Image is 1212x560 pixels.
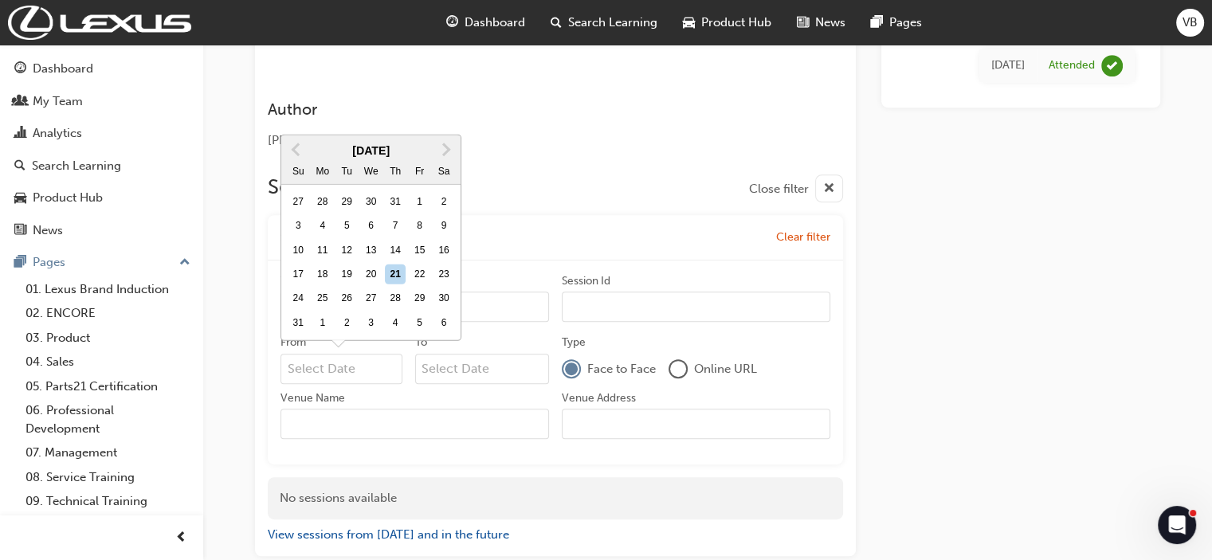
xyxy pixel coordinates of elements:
div: We [361,162,382,182]
a: guage-iconDashboard [433,6,538,39]
a: news-iconNews [784,6,858,39]
a: Analytics [6,119,197,148]
div: No sessions available [268,477,843,519]
button: Clear filter [776,228,830,247]
div: month 2025-08 [286,190,456,335]
a: Search Learning [6,151,197,181]
div: Choose Sunday, August 24th, 2025 [288,288,308,309]
a: 03. Product [19,326,197,350]
span: cross-icon [823,179,835,199]
input: Session Id [562,292,830,322]
div: Type [562,335,586,350]
div: Choose Friday, August 8th, 2025 [410,216,430,237]
a: Dashboard [6,54,197,84]
span: people-icon [14,95,26,109]
span: guage-icon [14,62,26,76]
div: [DATE] [281,142,461,160]
span: pages-icon [871,13,883,33]
div: Choose Thursday, July 31st, 2025 [385,191,406,212]
a: pages-iconPages [858,6,935,39]
div: Choose Thursday, August 7th, 2025 [385,216,406,237]
span: Clear filter [776,230,830,244]
div: Choose Thursday, August 28th, 2025 [385,288,406,309]
button: DashboardMy TeamAnalyticsSearch LearningProduct HubNews [6,51,197,248]
div: My Team [33,92,83,111]
span: car-icon [683,13,695,33]
div: Choose Wednesday, September 3rd, 2025 [361,313,382,334]
div: Choose Saturday, August 2nd, 2025 [433,191,454,212]
a: car-iconProduct Hub [670,6,784,39]
span: car-icon [14,191,26,206]
div: Choose Monday, August 11th, 2025 [312,240,333,260]
input: Venue Address [562,409,830,439]
a: 01. Lexus Brand Induction [19,277,197,302]
div: Choose Monday, August 4th, 2025 [312,216,333,237]
div: Search Learning [32,157,121,175]
a: 06. Professional Development [19,398,197,441]
div: Attended [1049,58,1095,73]
button: Pages [6,248,197,277]
div: Choose Tuesday, August 26th, 2025 [336,288,357,309]
img: Trak [8,6,191,40]
div: Choose Tuesday, August 5th, 2025 [336,216,357,237]
button: Next Month [433,137,459,163]
input: Venue Name [280,409,549,439]
div: Venue Address [562,390,636,406]
a: My Team [6,87,197,116]
span: news-icon [797,13,809,33]
span: learningRecordVerb_ATTEND-icon [1101,55,1123,76]
div: Pages [33,253,65,272]
iframe: Intercom live chat [1158,506,1196,544]
a: search-iconSearch Learning [538,6,670,39]
div: Choose Sunday, July 27th, 2025 [288,191,308,212]
div: Choose Sunday, August 17th, 2025 [288,264,308,285]
div: Choose Tuesday, September 2nd, 2025 [336,313,357,334]
div: Choose Tuesday, July 29th, 2025 [336,191,357,212]
span: Face to Face [587,360,656,378]
div: Choose Saturday, September 6th, 2025 [433,313,454,334]
div: Th [385,162,406,182]
div: Choose Friday, August 29th, 2025 [410,288,430,309]
div: Choose Monday, July 28th, 2025 [312,191,333,212]
div: Choose Wednesday, July 30th, 2025 [361,191,382,212]
a: 07. Management [19,441,197,465]
div: Choose Wednesday, August 27th, 2025 [361,288,382,309]
div: Dashboard [33,60,93,78]
div: Choose Friday, September 5th, 2025 [410,313,430,334]
div: Venue Name [280,390,345,406]
button: Close filter [749,174,843,202]
div: Choose Sunday, August 3rd, 2025 [288,216,308,237]
span: prev-icon [175,528,187,548]
input: To [415,354,550,384]
div: Choose Wednesday, August 13th, 2025 [361,240,382,260]
span: search-icon [551,13,562,33]
a: 04. Sales [19,350,197,374]
div: Choose Saturday, August 16th, 2025 [433,240,454,260]
div: Choose Wednesday, August 20th, 2025 [361,264,382,285]
div: Su [288,162,308,182]
a: 09. Technical Training [19,489,197,514]
span: Product Hub [701,14,771,32]
div: Choose Sunday, August 10th, 2025 [288,240,308,260]
div: Choose Sunday, August 31st, 2025 [288,313,308,334]
div: Sa [433,162,454,182]
div: Mo [312,162,333,182]
button: View sessions from [DATE] and in the future [268,526,509,544]
div: Choose Monday, August 18th, 2025 [312,264,333,285]
div: Choose Saturday, August 23rd, 2025 [433,264,454,285]
span: guage-icon [446,13,458,33]
span: Close filter [749,180,809,198]
a: 02. ENCORE [19,301,197,326]
span: search-icon [14,159,25,174]
h3: Author [268,100,786,119]
div: Choose Monday, August 25th, 2025 [312,288,333,309]
a: 08. Service Training [19,465,197,490]
button: Previous Month [283,137,308,163]
span: VB [1183,14,1198,32]
div: Choose Thursday, August 21st, 2025 [385,264,406,285]
span: Dashboard [465,14,525,32]
h2: Sessions [268,174,346,202]
div: News [33,221,63,240]
span: Online URL [694,360,757,378]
